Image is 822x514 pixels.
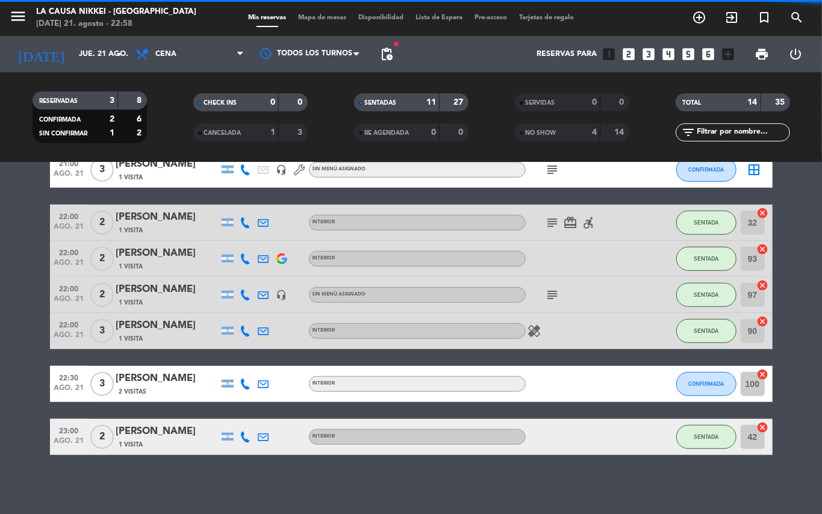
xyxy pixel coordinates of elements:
strong: 3 [297,128,305,137]
strong: 14 [614,128,626,137]
i: search [789,10,804,25]
span: CHECK INS [204,100,237,106]
i: accessible_forward [582,215,596,230]
div: [PERSON_NAME] [116,246,219,261]
span: 1 Visita [119,226,143,235]
button: SENTADA [676,425,736,449]
span: SERVIDAS [526,100,555,106]
strong: 2 [110,115,114,123]
i: card_giftcard [564,215,578,230]
span: 1 Visita [119,440,143,450]
span: 2 Visitas [119,387,147,397]
i: border_all [747,163,762,177]
span: 3 [90,372,114,396]
i: cancel [757,315,769,327]
span: Reservas para [537,50,597,58]
button: CONFIRMADA [676,372,736,396]
span: ago. 21 [54,331,84,345]
span: INTERIOR [313,220,335,224]
span: INTERIOR [313,328,335,333]
span: 3 [90,319,114,343]
div: La Causa Nikkei - [GEOGRAPHIC_DATA] [36,6,196,18]
strong: 0 [619,98,626,107]
span: RE AGENDADA [365,130,409,136]
button: SENTADA [676,211,736,235]
strong: 2 [137,129,144,137]
div: [PERSON_NAME] [116,156,219,172]
div: [PERSON_NAME] [116,209,219,225]
i: headset_mic [276,290,287,300]
i: add_circle_outline [692,10,706,25]
i: turned_in_not [757,10,771,25]
span: 2 [90,211,114,235]
i: looks_one [602,46,617,62]
i: cancel [757,243,769,255]
span: CONFIRMADA [688,380,724,387]
i: add_box [721,46,736,62]
strong: 6 [137,115,144,123]
div: [PERSON_NAME] [116,282,219,297]
button: menu [9,7,27,29]
button: CONFIRMADA [676,158,736,182]
span: Disponibilidad [352,14,409,21]
div: [PERSON_NAME] [116,318,219,333]
span: 22:00 [54,281,84,295]
i: looks_two [621,46,637,62]
strong: 0 [592,98,597,107]
span: ago. 21 [54,223,84,237]
strong: 27 [453,98,465,107]
span: Mapa de mesas [292,14,352,21]
span: NO SHOW [526,130,556,136]
strong: 1 [270,128,275,137]
span: INTERIOR [313,381,335,386]
span: RESERVADAS [40,98,78,104]
span: INTERIOR [313,434,335,439]
span: SENTADA [694,327,718,334]
span: pending_actions [379,47,394,61]
div: [DATE] 21. agosto - 22:58 [36,18,196,30]
strong: 14 [748,98,758,107]
span: ago. 21 [54,259,84,273]
strong: 4 [592,128,597,137]
span: SIN CONFIRMAR [40,131,88,137]
span: SENTADA [694,291,718,298]
img: google-logo.png [276,253,287,264]
i: subject [546,215,560,230]
span: Sin menú asignado [313,292,366,297]
span: Tarjetas de regalo [513,14,580,21]
span: 2 [90,283,114,307]
span: INTERIOR [313,256,335,261]
span: ago. 21 [54,170,84,184]
div: [PERSON_NAME] [116,371,219,386]
i: cancel [757,207,769,219]
span: TOTAL [683,100,702,106]
i: headset_mic [276,164,287,175]
strong: 8 [137,96,144,105]
strong: 0 [297,98,305,107]
button: SENTADA [676,319,736,343]
span: 22:00 [54,317,84,331]
span: 1 Visita [119,262,143,271]
strong: 0 [458,128,465,137]
button: SENTADA [676,247,736,271]
span: Sin menú asignado [313,167,366,172]
span: 22:30 [54,370,84,384]
span: 23:00 [54,423,84,437]
span: CONFIRMADA [40,117,81,123]
span: 2 [90,425,114,449]
i: subject [546,163,560,177]
i: filter_list [682,125,696,140]
i: subject [546,288,560,302]
span: 1 Visita [119,173,143,182]
span: 2 [90,247,114,271]
span: SENTADA [694,219,718,226]
span: 1 Visita [119,334,143,344]
span: CONFIRMADA [688,166,724,173]
i: cancel [757,421,769,433]
strong: 1 [110,129,114,137]
span: SENTADA [694,433,718,440]
strong: 0 [270,98,275,107]
strong: 3 [110,96,114,105]
span: Mis reservas [242,14,292,21]
span: SENTADAS [365,100,397,106]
